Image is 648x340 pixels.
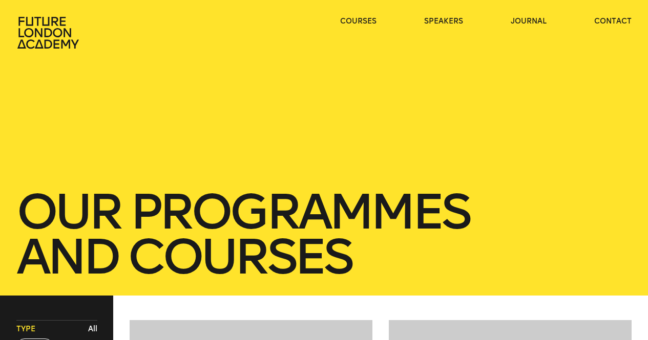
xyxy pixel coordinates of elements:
[424,16,463,27] a: speakers
[340,16,377,27] a: courses
[511,16,547,27] a: journal
[16,324,35,334] span: Type
[16,189,632,279] h1: our Programmes and courses
[594,16,632,27] a: contact
[86,322,100,337] button: All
